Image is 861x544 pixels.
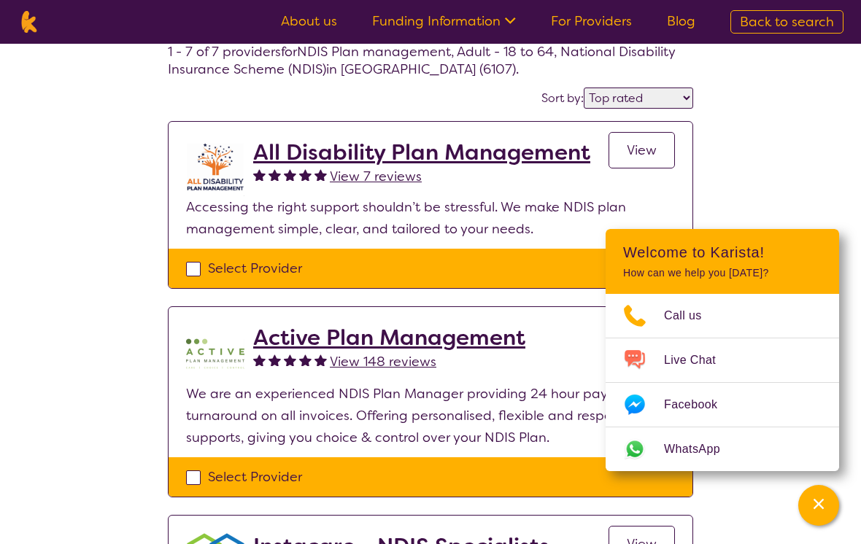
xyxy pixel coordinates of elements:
[667,12,695,30] a: Blog
[551,12,632,30] a: For Providers
[798,485,839,526] button: Channel Menu
[186,383,675,448] p: We are an experienced NDIS Plan Manager providing 24 hour payment turnaround on all invoices. Off...
[623,244,822,261] h2: Welcome to Karista!
[664,349,733,371] span: Live Chat
[330,351,436,373] a: View 148 reviews
[330,168,422,185] span: View 7 reviews
[609,132,675,168] a: View
[740,13,834,31] span: Back to search
[372,12,516,30] a: Funding Information
[299,354,312,366] img: fullstar
[186,325,244,383] img: pypzb5qm7jexfhutod0x.png
[606,294,839,471] ul: Choose channel
[269,168,281,181] img: fullstar
[664,394,735,416] span: Facebook
[253,168,266,181] img: fullstar
[269,354,281,366] img: fullstar
[186,139,244,196] img: at5vqv0lot2lggohlylh.jpg
[253,354,266,366] img: fullstar
[664,438,738,460] span: WhatsApp
[541,90,584,106] label: Sort by:
[253,325,525,351] a: Active Plan Management
[281,12,337,30] a: About us
[18,11,40,33] img: Karista logo
[606,427,839,471] a: Web link opens in a new tab.
[314,168,327,181] img: fullstar
[606,229,839,471] div: Channel Menu
[284,354,296,366] img: fullstar
[623,267,822,279] p: How can we help you [DATE]?
[186,196,675,240] p: Accessing the right support shouldn’t be stressful. We make NDIS plan management simple, clear, a...
[299,168,312,181] img: fullstar
[664,305,719,327] span: Call us
[730,10,843,34] a: Back to search
[314,354,327,366] img: fullstar
[284,168,296,181] img: fullstar
[253,139,590,166] a: All Disability Plan Management
[330,353,436,370] span: View 148 reviews
[627,141,657,159] span: View
[330,166,422,187] a: View 7 reviews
